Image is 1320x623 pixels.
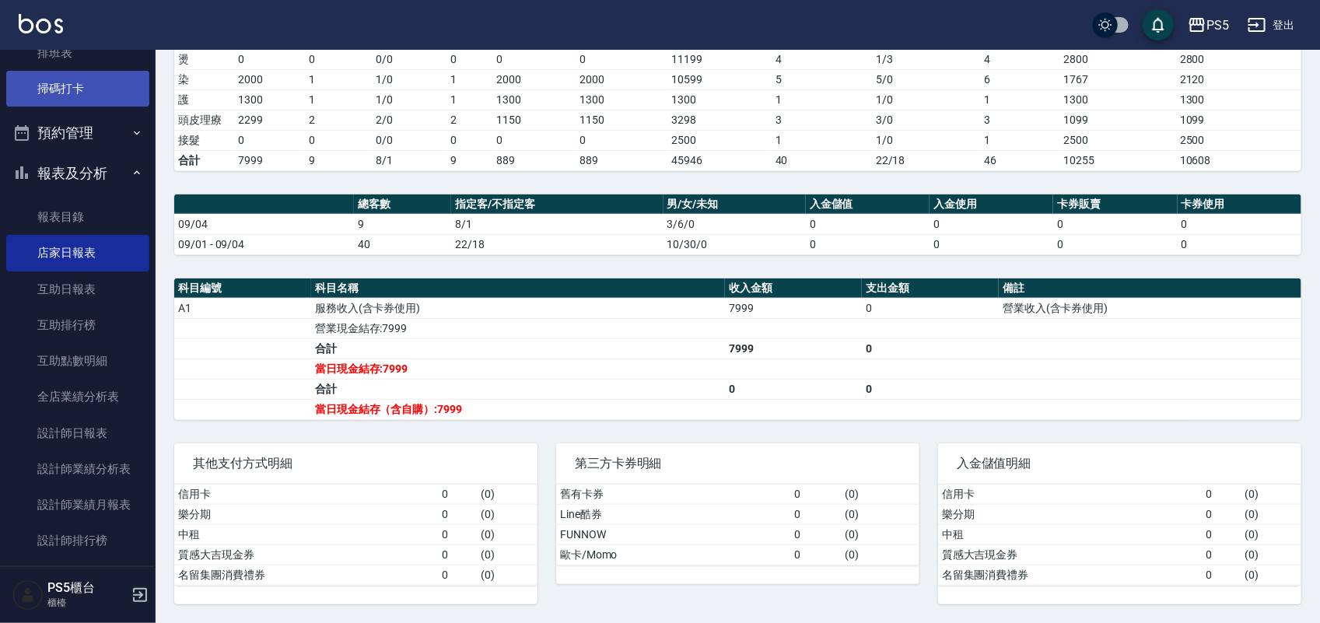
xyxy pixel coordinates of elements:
[234,150,305,170] td: 7999
[438,524,477,544] td: 0
[174,485,438,505] td: 信用卡
[6,235,149,271] a: 店家日報表
[6,199,149,235] a: 報表目錄
[725,298,862,318] td: 7999
[1053,234,1177,254] td: 0
[664,234,806,254] td: 10/30/0
[938,504,1202,524] td: 樂分期
[930,214,1053,234] td: 0
[1176,89,1301,110] td: 1300
[862,338,999,359] td: 0
[6,307,149,343] a: 互助排行榜
[872,150,980,170] td: 22/18
[6,523,149,558] a: 設計師排行榜
[311,298,725,318] td: 服務收入(含卡券使用)
[47,596,127,610] p: 櫃檯
[438,544,477,565] td: 0
[1059,130,1176,150] td: 2500
[438,565,477,585] td: 0
[938,485,1301,586] table: a dense table
[493,130,576,150] td: 0
[1053,214,1177,234] td: 0
[980,150,1059,170] td: 46
[174,524,438,544] td: 中租
[477,504,537,524] td: ( 0 )
[6,415,149,451] a: 設計師日報表
[1241,11,1301,40] button: 登出
[1202,485,1241,505] td: 0
[980,69,1059,89] td: 6
[493,69,576,89] td: 2000
[6,379,149,415] a: 全店業績分析表
[438,504,477,524] td: 0
[1143,9,1174,40] button: save
[938,524,1202,544] td: 中租
[174,565,438,585] td: 名留集團消費禮券
[1241,524,1301,544] td: ( 0 )
[772,49,872,69] td: 4
[174,150,234,170] td: 合計
[1059,110,1176,130] td: 1099
[667,49,772,69] td: 11199
[725,379,862,399] td: 0
[556,544,791,565] td: 歐卡/Momo
[447,69,493,89] td: 1
[6,271,149,307] a: 互助日報表
[999,298,1301,318] td: 營業收入(含卡券使用)
[1176,110,1301,130] td: 1099
[305,150,372,170] td: 9
[938,485,1202,505] td: 信用卡
[1206,16,1229,35] div: PS5
[1059,69,1176,89] td: 1767
[556,524,791,544] td: FUNNOW
[493,110,576,130] td: 1150
[872,110,980,130] td: 3 / 0
[305,69,372,89] td: 1
[575,456,901,471] span: 第三方卡券明細
[1178,214,1301,234] td: 0
[772,130,872,150] td: 1
[372,69,446,89] td: 1 / 0
[174,485,537,586] table: a dense table
[47,580,127,596] h5: PS5櫃台
[999,278,1301,299] th: 備註
[1053,194,1177,215] th: 卡券販賣
[667,69,772,89] td: 10599
[667,89,772,110] td: 1300
[806,214,930,234] td: 0
[372,150,446,170] td: 8/1
[980,49,1059,69] td: 4
[791,504,842,524] td: 0
[1202,565,1241,585] td: 0
[6,153,149,194] button: 報表及分析
[1176,69,1301,89] td: 2120
[664,194,806,215] th: 男/女/未知
[791,544,842,565] td: 0
[980,110,1059,130] td: 3
[930,194,1053,215] th: 入金使用
[576,89,667,110] td: 1300
[372,110,446,130] td: 2 / 0
[576,150,667,170] td: 889
[842,524,920,544] td: ( 0 )
[354,214,451,234] td: 9
[447,150,493,170] td: 9
[556,485,791,505] td: 舊有卡券
[842,485,920,505] td: ( 0 )
[556,504,791,524] td: Line酷券
[576,49,667,69] td: 0
[667,130,772,150] td: 2500
[12,579,44,611] img: Person
[447,130,493,150] td: 0
[1176,150,1301,170] td: 10608
[872,89,980,110] td: 1 / 0
[477,524,537,544] td: ( 0 )
[772,69,872,89] td: 5
[174,89,234,110] td: 護
[174,544,438,565] td: 質感大吉現金券
[1202,504,1241,524] td: 0
[1059,89,1176,110] td: 1300
[193,456,519,471] span: 其他支付方式明細
[311,399,725,419] td: 當日現金結存（含自購）:7999
[576,69,667,89] td: 2000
